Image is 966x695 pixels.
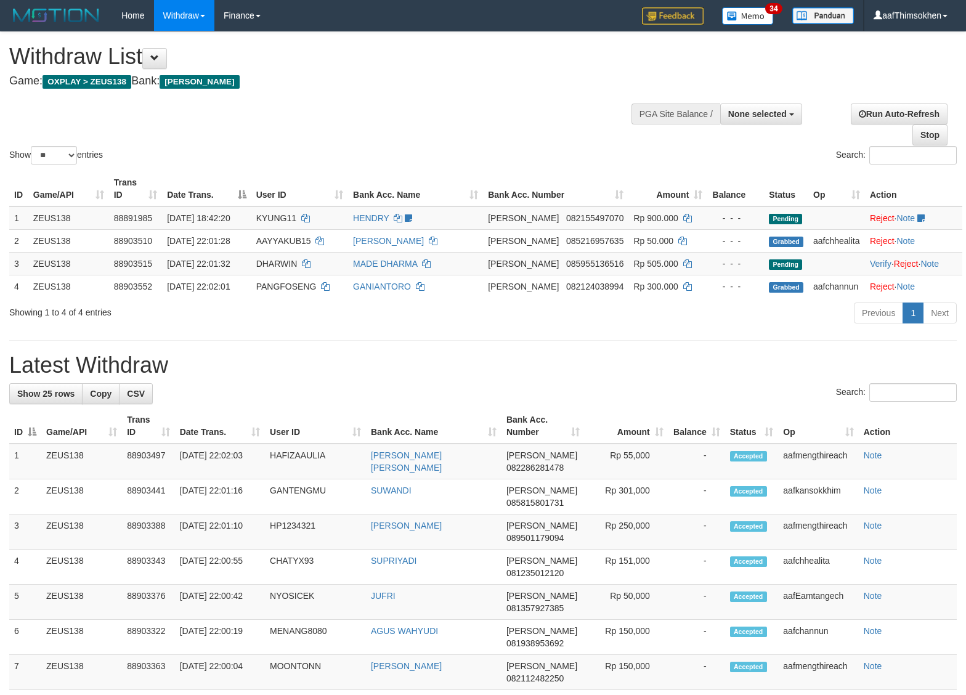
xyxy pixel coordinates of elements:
th: User ID: activate to sort column ascending [265,408,366,444]
div: - - - [712,235,759,247]
span: Copy 081938953692 to clipboard [506,638,564,648]
td: Rp 150,000 [585,655,668,690]
th: Bank Acc. Name: activate to sort column ascending [366,408,501,444]
td: 3 [9,252,28,275]
td: - [668,514,725,550]
a: Note [864,486,882,495]
td: CHATYX93 [265,550,366,585]
span: Grabbed [769,237,803,247]
span: [DATE] 22:02:01 [167,282,230,291]
td: 88903388 [122,514,175,550]
span: Copy 081235012120 to clipboard [506,568,564,578]
a: [PERSON_NAME] [353,236,424,246]
td: - [668,585,725,620]
img: Button%20Memo.svg [722,7,774,25]
span: [DATE] 22:01:32 [167,259,230,269]
span: Rp 505.000 [633,259,678,269]
th: Action [859,408,957,444]
th: Date Trans.: activate to sort column descending [162,171,251,206]
td: aafchannun [778,620,858,655]
td: 4 [9,275,28,298]
a: Note [896,213,915,223]
div: Showing 1 to 4 of 4 entries [9,301,393,319]
a: Note [864,521,882,530]
span: Accepted [730,662,767,672]
th: Bank Acc. Number: activate to sort column ascending [501,408,585,444]
span: OXPLAY > ZEUS138 [43,75,131,89]
span: Copy 081357927385 to clipboard [506,603,564,613]
td: Rp 150,000 [585,620,668,655]
td: · [865,229,962,252]
td: Rp 301,000 [585,479,668,514]
th: Status [764,171,808,206]
label: Search: [836,383,957,402]
a: CSV [119,383,153,404]
td: - [668,620,725,655]
td: HAFIZAAULIA [265,444,366,479]
td: · [865,275,962,298]
th: Balance [707,171,764,206]
th: ID [9,171,28,206]
a: MADE DHARMA [353,259,417,269]
td: 6 [9,620,41,655]
span: Rp 50.000 [633,236,673,246]
span: 88891985 [114,213,152,223]
span: [PERSON_NAME] [506,521,577,530]
td: 1 [9,206,28,230]
th: Amount: activate to sort column ascending [628,171,707,206]
td: 88903376 [122,585,175,620]
td: 2 [9,479,41,514]
span: 88903552 [114,282,152,291]
th: Status: activate to sort column ascending [725,408,779,444]
a: HENDRY [353,213,389,223]
span: Copy 085955136516 to clipboard [566,259,623,269]
span: [PERSON_NAME] [160,75,239,89]
td: 1 [9,444,41,479]
span: Copy [90,389,112,399]
td: · · [865,252,962,275]
h4: Game: Bank: [9,75,631,87]
td: - [668,479,725,514]
td: aafchannun [808,275,865,298]
td: 88903363 [122,655,175,690]
span: Rp 900.000 [633,213,678,223]
td: 5 [9,585,41,620]
td: [DATE] 22:00:04 [175,655,265,690]
label: Search: [836,146,957,165]
div: - - - [712,212,759,224]
a: [PERSON_NAME] [371,661,442,671]
th: Action [865,171,962,206]
span: Accepted [730,451,767,461]
span: [PERSON_NAME] [506,486,577,495]
td: ZEUS138 [41,620,122,655]
th: Date Trans.: activate to sort column ascending [175,408,265,444]
td: - [668,655,725,690]
a: GANIANTORO [353,282,411,291]
a: Note [920,259,939,269]
a: SUPRIYADI [371,556,416,566]
span: Pending [769,214,802,224]
td: Rp 55,000 [585,444,668,479]
span: PANGFOSENG [256,282,317,291]
span: [DATE] 22:01:28 [167,236,230,246]
a: Reject [894,259,919,269]
span: Copy 082286281478 to clipboard [506,463,564,473]
th: Game/API: activate to sort column ascending [41,408,122,444]
a: Next [923,303,957,323]
span: [PERSON_NAME] [488,282,559,291]
td: ZEUS138 [41,550,122,585]
a: 1 [903,303,923,323]
a: Stop [912,124,948,145]
span: 88903515 [114,259,152,269]
th: Amount: activate to sort column ascending [585,408,668,444]
span: AAYYAKUB15 [256,236,311,246]
span: CSV [127,389,145,399]
a: Verify [870,259,891,269]
span: [DATE] 18:42:20 [167,213,230,223]
div: PGA Site Balance / [631,104,720,124]
th: Bank Acc. Name: activate to sort column ascending [348,171,483,206]
span: Copy 082124038994 to clipboard [566,282,623,291]
td: · [865,206,962,230]
button: None selected [720,104,802,124]
span: [PERSON_NAME] [488,213,559,223]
